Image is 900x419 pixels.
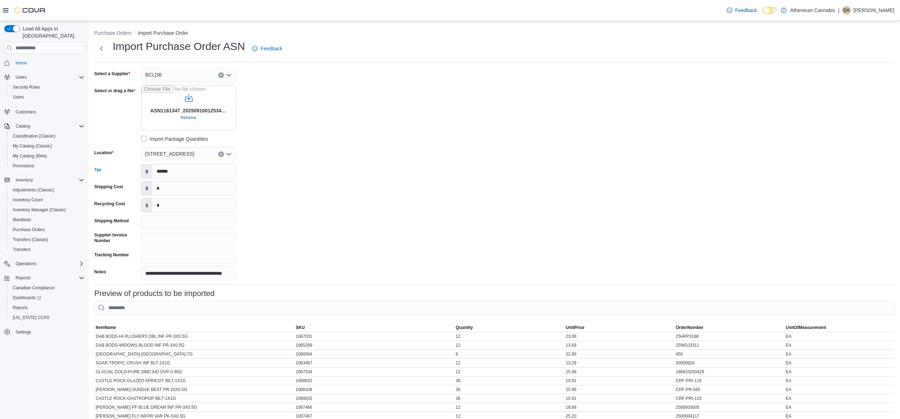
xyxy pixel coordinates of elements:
[784,332,895,341] div: EA
[564,368,674,376] div: 25.99
[7,92,87,102] button: Users
[842,6,851,15] div: Destiny Ashdown
[13,247,30,252] span: Transfers
[145,71,162,79] span: BCLDB
[13,305,28,311] span: Reports
[454,341,564,350] div: 12
[13,108,39,116] a: Customers
[94,403,294,412] div: [PERSON_NAME]-FF BLUE DREAM INF PR-3X0.5G
[7,141,87,151] button: My Catalog (Classic)
[784,368,895,376] div: EA
[249,41,285,56] a: Feedback
[16,60,27,66] span: Home
[94,232,138,244] label: Supplier Invoice Number
[454,350,564,358] div: 6
[564,359,674,367] div: 13.29
[674,323,784,332] button: OrderNumber
[16,329,31,335] span: Settings
[94,289,215,298] h3: Preview of products to be imported
[294,332,455,341] div: 1067031
[10,83,43,91] a: Security Roles
[94,394,294,403] div: CASTLE ROCK-GASTROPOP IBLT-1X1G
[10,83,84,91] span: Security Roles
[94,332,294,341] div: DAB BODS-HI PLUSHERS DBL INF PR-3X0.5G
[13,59,30,67] a: Home
[226,151,232,157] button: Open list of options
[10,93,84,101] span: Users
[260,45,282,52] span: Feedback
[16,74,27,80] span: Users
[13,176,36,184] button: Inventory
[13,133,56,139] span: Classification (Classic)
[10,196,46,204] a: Inventory Count
[94,201,125,207] label: Recycling Cost
[784,394,895,403] div: EA
[13,73,84,82] span: Users
[94,150,114,156] label: Location
[145,150,194,158] span: [STREET_ADDRESS]
[854,6,894,15] p: [PERSON_NAME]
[141,85,236,130] input: Use aria labels when no actual label is in use
[20,25,84,39] span: Load All Apps in [GEOGRAPHIC_DATA]
[10,216,84,224] span: Manifests
[13,328,34,336] a: Settings
[1,175,87,185] button: Inventory
[10,152,84,160] span: My Catalog (Beta)
[10,142,55,150] a: My Catalog (Classic)
[13,217,31,223] span: Manifests
[10,294,84,302] span: Dashboards
[1,72,87,82] button: Users
[296,325,305,330] span: SKU
[674,350,784,358] div: 456
[10,93,27,101] a: Users
[294,341,455,350] div: 1065299
[13,187,54,193] span: Adjustments (Classic)
[1,327,87,337] button: Settings
[454,376,564,385] div: 36
[564,323,674,332] button: UnitPrice
[7,245,87,255] button: Transfers
[10,225,84,234] span: Purchase Orders
[94,368,294,376] div: GLACIAL GOLD-PURE DMD AIO DVP-0.95G
[218,72,224,78] button: Clear input
[94,29,894,38] nav: An example of EuiBreadcrumbs
[94,41,108,56] button: Next
[10,162,84,170] span: Promotions
[454,403,564,412] div: 12
[294,323,455,332] button: SKU
[13,259,39,268] button: Operations
[10,196,84,204] span: Inventory Count
[294,376,455,385] div: 1068832
[763,7,777,14] input: Dark Mode
[838,6,839,15] p: |
[7,235,87,245] button: Transfers (Classic)
[13,207,66,213] span: Inventory Manager (Classic)
[454,368,564,376] div: 12
[294,350,455,358] div: 1068594
[674,376,784,385] div: CRF-PRI-116
[10,142,84,150] span: My Catalog (Classic)
[10,225,48,234] a: Purchase Orders
[13,84,40,90] span: Security Roles
[454,394,564,403] div: 36
[94,218,129,224] label: Shipping Method
[16,177,33,183] span: Inventory
[113,39,245,54] h1: Import Purchase Order ASN
[564,403,674,412] div: 18.89
[674,368,784,376] div: 186833250429
[94,359,294,367] div: SOAR-TROPIC CRUSH INF BLT-1X1G
[16,261,36,267] span: Operations
[10,132,58,140] a: Classification (Classic)
[13,237,48,242] span: Transfers (Classic)
[141,181,152,195] label: $
[10,245,84,254] span: Transfers
[10,186,84,194] span: Adjustments (Classic)
[10,206,84,214] span: Inventory Manager (Classic)
[564,341,674,350] div: 13.69
[674,332,784,341] div: 25HPP3188
[454,332,564,341] div: 12
[10,284,57,292] a: Canadian Compliance
[784,385,895,394] div: EA
[13,153,47,159] span: My Catalog (Beta)
[94,323,294,332] button: ItemName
